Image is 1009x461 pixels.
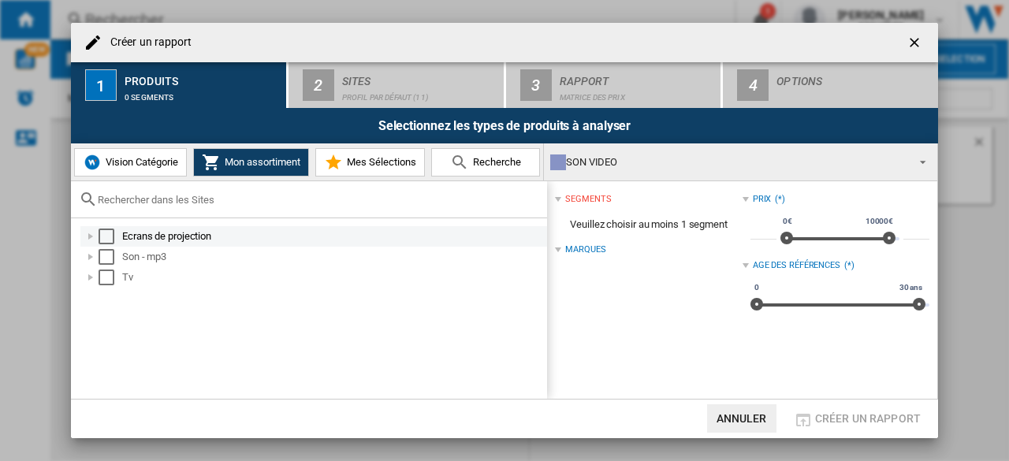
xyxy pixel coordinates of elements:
span: 0€ [780,215,795,228]
div: Selectionnez les types de produits à analyser [71,108,938,143]
div: 0 segments [125,85,280,102]
div: Tv [122,270,545,285]
md-checkbox: Select [99,229,122,244]
button: Créer un rapport [789,404,925,433]
div: Produits [125,69,280,85]
div: Profil par défaut (11) [342,85,497,102]
div: Prix [753,193,772,206]
div: Matrice des prix [560,85,715,102]
span: Recherche [469,156,521,168]
span: 0 [752,281,761,294]
span: Mon assortiment [221,156,300,168]
span: Veuillez choisir au moins 1 segment [555,210,742,240]
div: 4 [737,69,769,101]
button: Recherche [431,148,540,177]
button: Annuler [707,404,776,433]
button: Vision Catégorie [74,148,187,177]
div: Son - mp3 [122,249,545,265]
div: Rapport [560,69,715,85]
button: Mon assortiment [193,148,309,177]
md-checkbox: Select [99,270,122,285]
div: 3 [520,69,552,101]
input: Rechercher dans les Sites [98,194,539,206]
div: Sites [342,69,497,85]
span: Mes Sélections [343,156,416,168]
div: Age des références [753,259,840,272]
div: 2 [303,69,334,101]
div: Marques [565,244,605,256]
md-checkbox: Select [99,249,122,265]
button: Mes Sélections [315,148,425,177]
ng-md-icon: getI18NText('BUTTONS.CLOSE_DIALOG') [907,35,925,54]
h4: Créer un rapport [102,35,192,50]
button: 3 Rapport Matrice des prix [506,62,723,108]
span: Créer un rapport [815,412,921,425]
button: getI18NText('BUTTONS.CLOSE_DIALOG') [900,27,932,58]
div: 1 [85,69,117,101]
div: SON VIDEO [550,151,906,173]
span: 30 ans [897,281,925,294]
div: Options [776,69,932,85]
button: 2 Sites Profil par défaut (11) [289,62,505,108]
span: 10000€ [863,215,895,228]
button: 4 Options [723,62,938,108]
img: wiser-icon-blue.png [83,153,102,172]
div: Ecrans de projection [122,229,545,244]
div: segments [565,193,611,206]
span: Vision Catégorie [102,156,178,168]
button: 1 Produits 0 segments [71,62,288,108]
